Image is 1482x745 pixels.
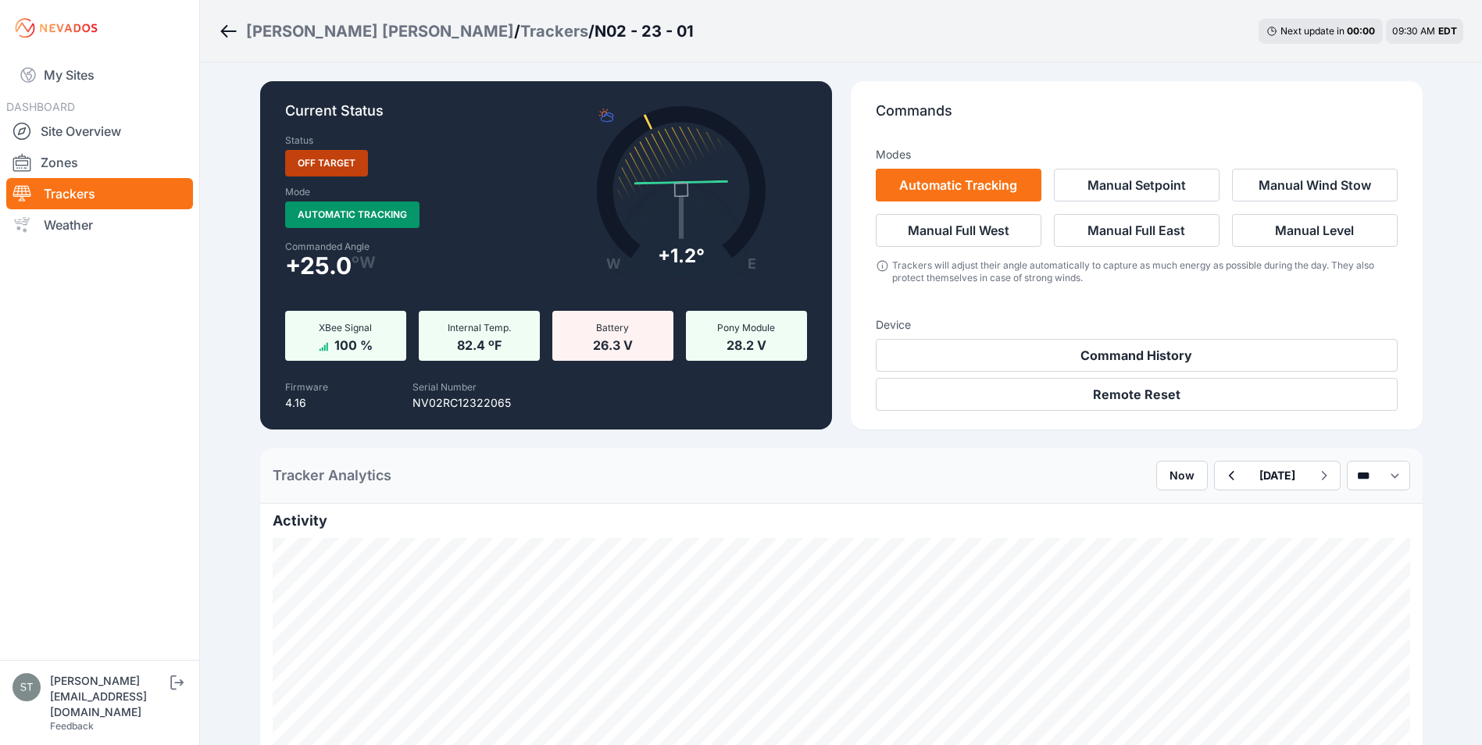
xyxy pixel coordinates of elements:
[1054,169,1220,201] button: Manual Setpoint
[285,381,328,393] label: Firmware
[593,334,633,353] span: 26.3 V
[588,20,595,42] span: /
[285,150,368,176] span: Off Target
[6,178,193,209] a: Trackers
[1392,25,1435,37] span: 09:30 AM
[285,201,420,228] span: Automatic Tracking
[412,381,477,393] label: Serial Number
[246,20,514,42] a: [PERSON_NAME] [PERSON_NAME]
[1232,214,1398,247] button: Manual Level
[1247,462,1308,490] button: [DATE]
[514,20,520,42] span: /
[876,317,1398,333] h3: Device
[876,147,911,162] h3: Modes
[273,465,391,487] h2: Tracker Analytics
[876,100,1398,134] p: Commands
[285,186,310,198] label: Mode
[319,322,372,333] span: XBee Signal
[658,244,705,269] div: + 1.2°
[273,510,1410,532] h2: Activity
[50,673,167,720] div: [PERSON_NAME][EMAIL_ADDRESS][DOMAIN_NAME]
[595,20,694,42] h3: N02 - 23 - 01
[457,334,502,353] span: 82.4 ºF
[50,720,94,732] a: Feedback
[876,378,1398,411] button: Remote Reset
[285,241,537,253] label: Commanded Angle
[876,214,1041,247] button: Manual Full West
[1156,461,1208,490] button: Now
[285,256,352,275] span: + 25.0
[596,322,629,333] span: Battery
[1232,169,1398,201] button: Manual Wind Stow
[285,134,313,147] label: Status
[12,673,41,701] img: steve@nevados.solar
[448,322,511,333] span: Internal Temp.
[520,20,588,42] a: Trackers
[6,209,193,241] a: Weather
[412,395,511,411] p: NV02RC12322065
[6,116,193,147] a: Site Overview
[6,56,193,94] a: My Sites
[1280,25,1345,37] span: Next update in
[219,11,694,52] nav: Breadcrumb
[876,339,1398,372] button: Command History
[1347,25,1375,37] div: 00 : 00
[727,334,766,353] span: 28.2 V
[285,100,807,134] p: Current Status
[6,147,193,178] a: Zones
[892,259,1397,284] div: Trackers will adjust their angle automatically to capture as much energy as possible during the d...
[352,256,376,269] span: º W
[876,169,1041,201] button: Automatic Tracking
[12,16,100,41] img: Nevados
[334,334,373,353] span: 100 %
[6,100,75,113] span: DASHBOARD
[717,322,775,333] span: Pony Module
[1438,25,1457,37] span: EDT
[1054,214,1220,247] button: Manual Full East
[285,395,328,411] p: 4.16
